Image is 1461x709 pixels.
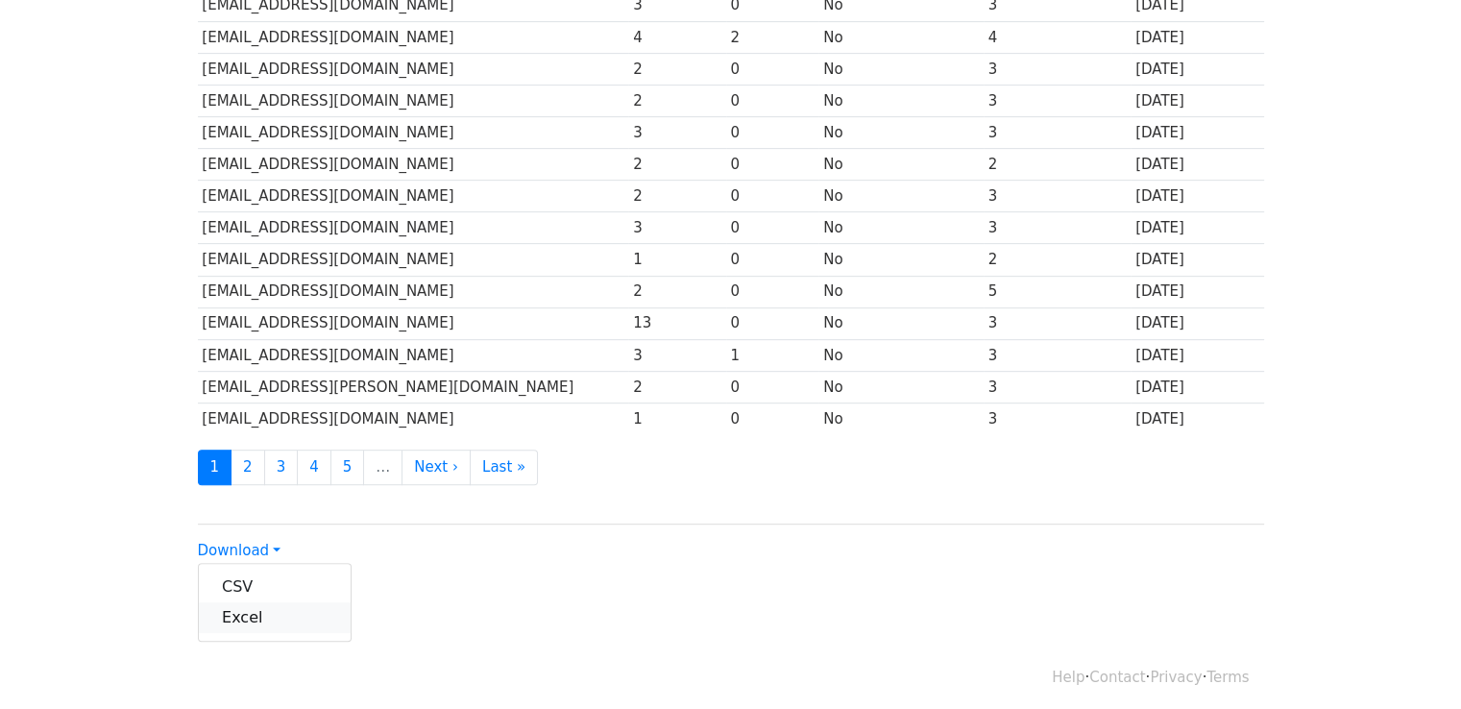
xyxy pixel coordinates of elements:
[628,212,725,244] td: 3
[198,85,629,116] td: [EMAIL_ADDRESS][DOMAIN_NAME]
[1131,276,1263,307] td: [DATE]
[1131,212,1263,244] td: [DATE]
[198,542,280,559] a: Download
[984,212,1131,244] td: 3
[984,21,1131,53] td: 4
[818,212,983,244] td: No
[726,212,819,244] td: 0
[198,339,629,371] td: [EMAIL_ADDRESS][DOMAIN_NAME]
[402,450,471,485] a: Next ›
[1131,85,1263,116] td: [DATE]
[470,450,538,485] a: Last »
[726,149,819,181] td: 0
[726,21,819,53] td: 2
[984,53,1131,85] td: 3
[818,276,983,307] td: No
[818,85,983,116] td: No
[726,117,819,149] td: 0
[726,307,819,339] td: 0
[628,21,725,53] td: 4
[984,149,1131,181] td: 2
[1131,307,1263,339] td: [DATE]
[628,339,725,371] td: 3
[984,117,1131,149] td: 3
[198,244,629,276] td: [EMAIL_ADDRESS][DOMAIN_NAME]
[231,450,265,485] a: 2
[330,450,365,485] a: 5
[1131,403,1263,434] td: [DATE]
[198,53,629,85] td: [EMAIL_ADDRESS][DOMAIN_NAME]
[1089,669,1145,686] a: Contact
[1206,669,1249,686] a: Terms
[818,371,983,403] td: No
[1150,669,1202,686] a: Privacy
[1131,117,1263,149] td: [DATE]
[198,403,629,434] td: [EMAIL_ADDRESS][DOMAIN_NAME]
[984,403,1131,434] td: 3
[198,117,629,149] td: [EMAIL_ADDRESS][DOMAIN_NAME]
[984,244,1131,276] td: 2
[198,371,629,403] td: [EMAIL_ADDRESS][PERSON_NAME][DOMAIN_NAME]
[818,21,983,53] td: No
[628,403,725,434] td: 1
[1131,371,1263,403] td: [DATE]
[198,149,629,181] td: [EMAIL_ADDRESS][DOMAIN_NAME]
[984,181,1131,212] td: 3
[297,450,331,485] a: 4
[818,181,983,212] td: No
[199,572,351,602] a: CSV
[984,339,1131,371] td: 3
[984,307,1131,339] td: 3
[264,450,299,485] a: 3
[726,244,819,276] td: 0
[818,307,983,339] td: No
[628,276,725,307] td: 2
[818,403,983,434] td: No
[726,276,819,307] td: 0
[628,371,725,403] td: 2
[198,181,629,212] td: [EMAIL_ADDRESS][DOMAIN_NAME]
[726,403,819,434] td: 0
[726,371,819,403] td: 0
[1365,617,1461,709] iframe: Chat Widget
[198,450,232,485] a: 1
[1131,244,1263,276] td: [DATE]
[628,244,725,276] td: 1
[628,117,725,149] td: 3
[1052,669,1084,686] a: Help
[198,21,629,53] td: [EMAIL_ADDRESS][DOMAIN_NAME]
[726,85,819,116] td: 0
[198,276,629,307] td: [EMAIL_ADDRESS][DOMAIN_NAME]
[1131,21,1263,53] td: [DATE]
[628,149,725,181] td: 2
[984,276,1131,307] td: 5
[818,244,983,276] td: No
[198,307,629,339] td: [EMAIL_ADDRESS][DOMAIN_NAME]
[199,602,351,633] a: Excel
[1131,339,1263,371] td: [DATE]
[628,85,725,116] td: 2
[984,85,1131,116] td: 3
[628,53,725,85] td: 2
[1131,53,1263,85] td: [DATE]
[726,53,819,85] td: 0
[726,339,819,371] td: 1
[628,181,725,212] td: 2
[1131,149,1263,181] td: [DATE]
[726,181,819,212] td: 0
[1131,181,1263,212] td: [DATE]
[818,339,983,371] td: No
[198,212,629,244] td: [EMAIL_ADDRESS][DOMAIN_NAME]
[818,149,983,181] td: No
[818,53,983,85] td: No
[628,307,725,339] td: 13
[818,117,983,149] td: No
[984,371,1131,403] td: 3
